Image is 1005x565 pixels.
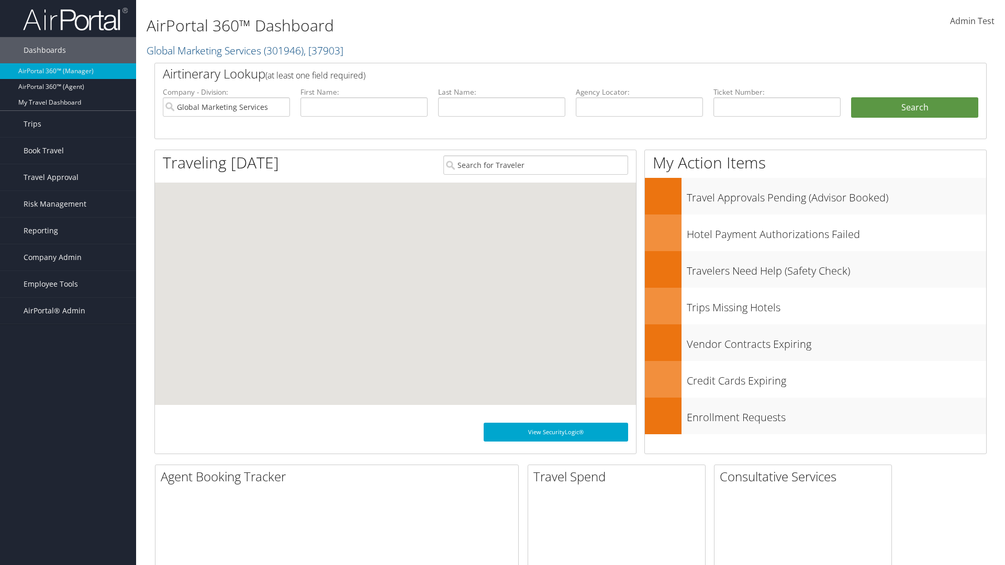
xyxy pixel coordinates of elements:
[713,87,841,97] label: Ticket Number:
[147,43,343,58] a: Global Marketing Services
[24,37,66,63] span: Dashboards
[24,191,86,217] span: Risk Management
[950,15,995,27] span: Admin Test
[687,258,986,278] h3: Travelers Need Help (Safety Check)
[23,7,128,31] img: airportal-logo.png
[264,43,304,58] span: ( 301946 )
[687,295,986,315] h3: Trips Missing Hotels
[645,361,986,398] a: Credit Cards Expiring
[24,218,58,244] span: Reporting
[443,155,628,175] input: Search for Traveler
[438,87,565,97] label: Last Name:
[24,164,79,190] span: Travel Approval
[300,87,428,97] label: First Name:
[163,87,290,97] label: Company - Division:
[576,87,703,97] label: Agency Locator:
[24,244,82,270] span: Company Admin
[645,152,986,174] h1: My Action Items
[163,152,279,174] h1: Traveling [DATE]
[484,423,628,442] a: View SecurityLogic®
[687,185,986,205] h3: Travel Approvals Pending (Advisor Booked)
[720,468,891,485] h2: Consultative Services
[687,332,986,352] h3: Vendor Contracts Expiring
[645,214,986,251] a: Hotel Payment Authorizations Failed
[533,468,705,485] h2: Travel Spend
[645,398,986,434] a: Enrollment Requests
[645,251,986,288] a: Travelers Need Help (Safety Check)
[147,15,712,37] h1: AirPortal 360™ Dashboard
[687,405,986,425] h3: Enrollment Requests
[645,324,986,361] a: Vendor Contracts Expiring
[851,97,978,118] button: Search
[304,43,343,58] span: , [ 37903 ]
[645,288,986,324] a: Trips Missing Hotels
[161,468,518,485] h2: Agent Booking Tracker
[687,368,986,388] h3: Credit Cards Expiring
[24,298,85,324] span: AirPortal® Admin
[645,178,986,214] a: Travel Approvals Pending (Advisor Booked)
[265,70,365,81] span: (at least one field required)
[950,5,995,38] a: Admin Test
[24,138,64,164] span: Book Travel
[24,271,78,297] span: Employee Tools
[687,222,986,242] h3: Hotel Payment Authorizations Failed
[24,111,41,137] span: Trips
[163,65,909,83] h2: Airtinerary Lookup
